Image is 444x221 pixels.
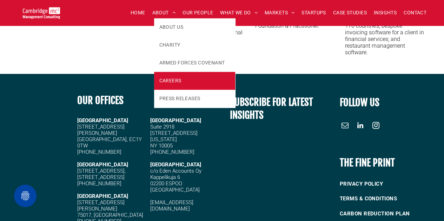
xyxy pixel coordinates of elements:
[154,54,236,72] a: ARMED FORCES COVENANT
[77,168,126,174] span: [STREET_ADDRESS],
[370,7,400,18] a: INSIGHTS
[159,23,183,31] span: ABOUT US
[150,124,174,130] span: Suite 2918
[150,130,198,136] span: [STREET_ADDRESS]
[340,157,395,169] b: THE FINE PRINT
[154,36,236,54] a: CHARITY
[340,191,435,206] a: TERMS & CONDITIONS
[154,90,236,108] a: PRESS RELEASES
[355,120,366,132] a: linkedin
[330,7,370,18] a: CASE STUDIES
[150,199,193,212] a: [EMAIL_ADDRESS][DOMAIN_NAME]
[77,199,125,212] span: [STREET_ADDRESS][PERSON_NAME]
[127,7,149,18] a: HOME
[77,149,121,155] span: [PHONE_NUMBER]
[150,136,177,143] span: [US_STATE]
[77,212,143,218] span: 75017, [GEOGRAPHIC_DATA]
[149,7,179,18] a: ABOUT
[154,72,236,90] a: CAREERS
[400,7,430,18] a: CONTACT
[159,41,180,49] span: CHARITY
[77,124,142,149] span: [STREET_ADDRESS][PERSON_NAME] [GEOGRAPHIC_DATA], EC1Y 0TW
[261,7,298,18] a: MARKETS
[179,7,217,18] a: OUR PEOPLE
[150,149,194,155] span: [PHONE_NUMBER]
[150,143,173,149] span: NY 10005
[77,94,124,106] b: OUR OFFICES
[154,18,236,36] a: ABOUT US
[77,193,128,199] strong: [GEOGRAPHIC_DATA]
[77,174,125,180] span: [STREET_ADDRESS]
[340,96,379,109] font: FOLLOW US
[217,7,261,18] a: WHAT WE DO
[371,120,381,132] a: instagram
[159,95,200,102] span: PRESS RELEASES
[150,161,201,168] span: [GEOGRAPHIC_DATA]
[340,120,350,132] a: email
[159,59,225,67] span: ARMED FORCES COVENANT
[23,7,60,19] img: Go to Homepage
[150,168,201,193] span: c/o Eden Accounts Oy Kappelikuja 6 02200 ESPOO [GEOGRAPHIC_DATA]
[77,117,128,124] strong: [GEOGRAPHIC_DATA]
[298,7,329,18] a: STARTUPS
[230,96,313,121] span: SUBSCRIBE FOR LATEST INSIGHTS
[159,77,181,84] span: CAREERS
[77,161,128,168] strong: [GEOGRAPHIC_DATA]
[150,117,201,124] span: [GEOGRAPHIC_DATA]
[77,180,121,187] span: [PHONE_NUMBER]
[152,7,176,18] span: ABOUT
[23,8,60,15] a: Your Business Transformed | Cambridge Management Consulting
[340,177,435,192] a: PRIVACY POLICY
